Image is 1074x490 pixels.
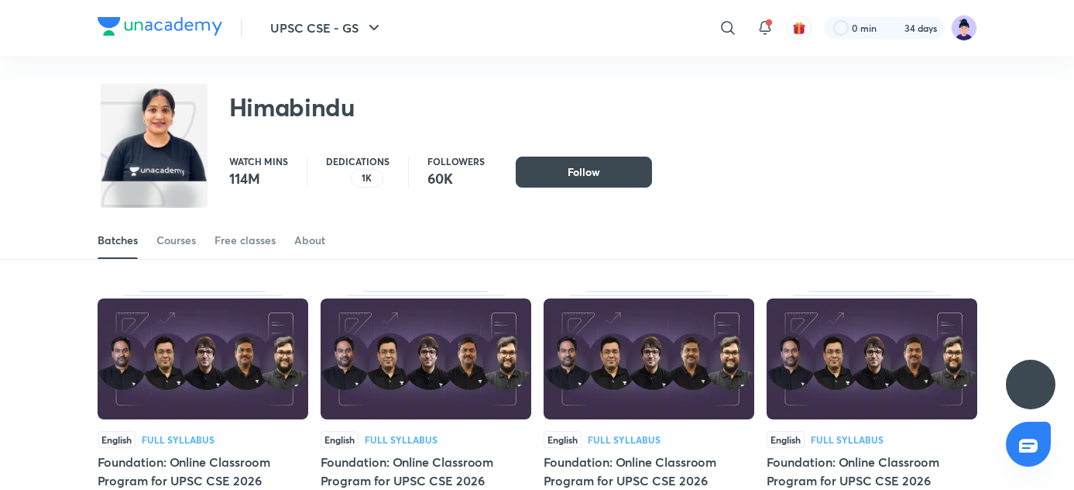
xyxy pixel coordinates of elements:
[142,435,214,444] div: Full Syllabus
[568,164,600,180] span: Follow
[229,91,355,122] h2: Himabindu
[261,12,393,43] button: UPSC CSE - GS
[792,21,806,35] img: avatar
[214,233,276,248] div: Free classes
[767,298,977,419] img: Thumbnail
[229,157,288,166] p: Watch mins
[321,298,531,419] img: Thumbnail
[98,222,138,259] a: Batches
[544,431,582,448] span: English
[588,435,661,444] div: Full Syllabus
[294,233,325,248] div: About
[156,233,196,248] div: Courses
[886,20,901,36] img: streak
[294,222,325,259] a: About
[811,435,884,444] div: Full Syllabus
[321,431,359,448] span: English
[362,173,372,184] p: 1K
[365,435,437,444] div: Full Syllabus
[427,169,485,188] p: 60K
[338,169,357,188] img: educator badge1
[951,15,977,41] img: Ravi Chalotra
[427,157,485,166] p: Followers
[544,298,754,419] img: Thumbnail
[98,233,138,248] div: Batches
[767,431,805,448] span: English
[98,431,136,448] span: English
[98,17,222,36] img: Company Logo
[156,222,196,259] a: Courses
[787,16,812,40] button: avatar
[214,222,276,259] a: Free classes
[1021,375,1040,394] img: ttu
[229,169,288,188] p: 114M
[326,169,345,188] img: educator badge2
[101,87,208,182] img: class
[98,17,222,40] a: Company Logo
[98,298,308,419] img: Thumbnail
[516,157,652,188] button: Follow
[326,157,389,166] p: Dedications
